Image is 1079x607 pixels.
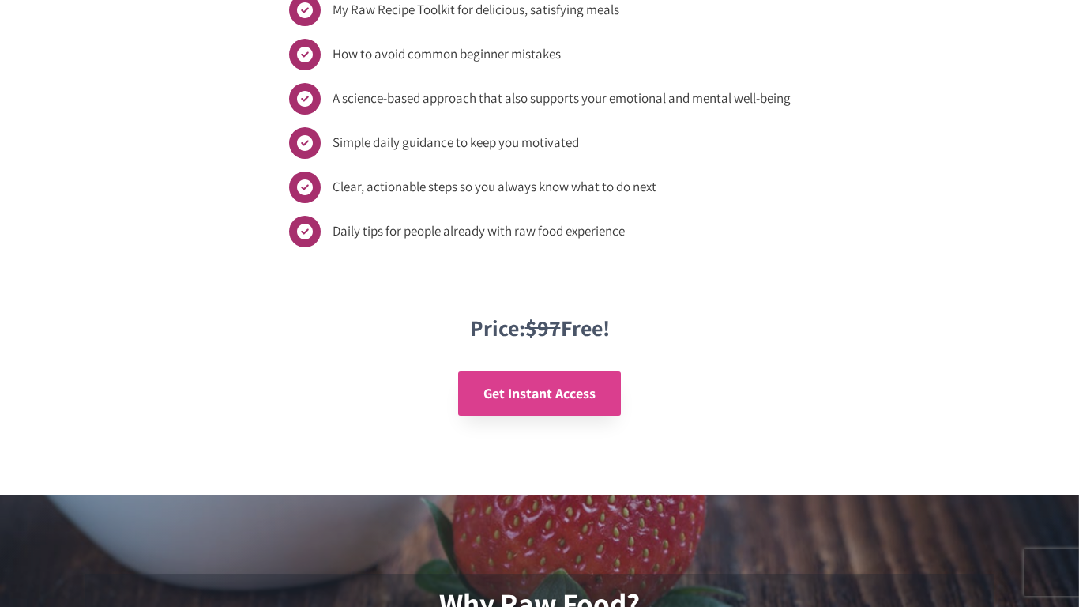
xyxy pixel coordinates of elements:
[483,384,596,402] span: Get Instant Access
[333,43,561,65] span: How to avoid common beginner mistakes
[333,176,656,198] span: Clear, actionable steps so you always know what to do next
[458,371,621,417] a: Get Instant Access
[333,132,579,153] span: Simple daily guidance to keep you motivated
[333,221,625,242] span: Daily tips for people already with raw food experience
[333,88,791,109] span: A science-based approach that also supports your emotional and mental well-being
[525,313,561,342] s: $97
[470,313,610,342] strong: Price: Free!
